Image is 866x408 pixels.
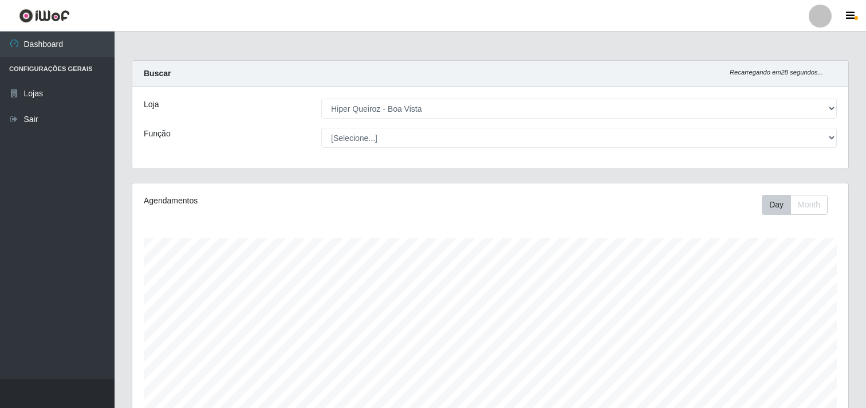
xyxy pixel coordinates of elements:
div: Agendamentos [144,195,423,207]
i: Recarregando em 28 segundos... [730,69,823,76]
label: Função [144,128,171,140]
div: Toolbar with button groups [762,195,837,215]
div: First group [762,195,828,215]
strong: Buscar [144,69,171,78]
img: CoreUI Logo [19,9,70,23]
button: Month [790,195,828,215]
label: Loja [144,99,159,111]
button: Day [762,195,791,215]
